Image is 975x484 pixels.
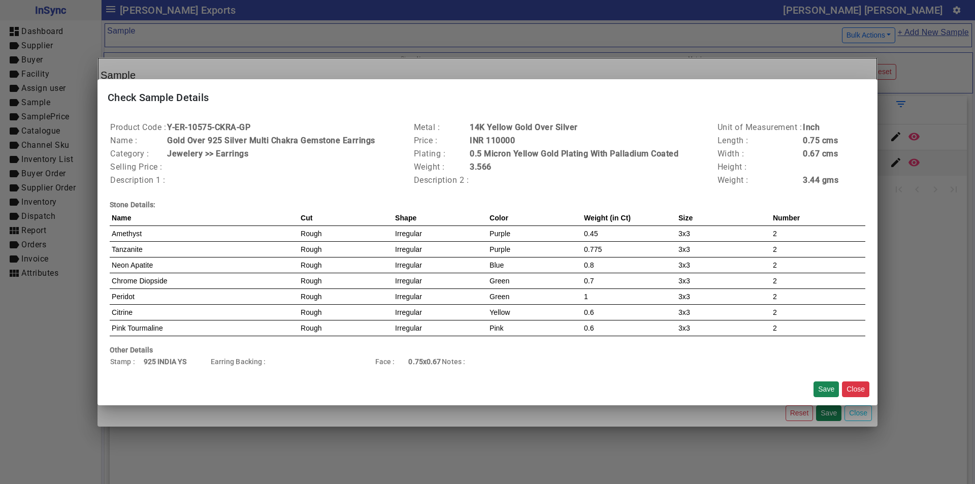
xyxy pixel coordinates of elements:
button: Save [814,381,839,397]
td: Price : [413,134,470,147]
b: 3.566 [470,162,492,172]
td: Green [487,273,582,288]
td: Weight : [413,160,470,174]
td: 2 [771,273,865,288]
td: 0.6 [582,304,676,320]
b: 0.75x0.67 [408,358,441,366]
td: 3x3 [676,225,771,241]
td: 3x3 [676,257,771,273]
td: Name : [110,134,167,147]
b: Stone Details: [110,201,155,209]
b: 3.44 gms [803,175,838,185]
b: Other Details [110,346,153,354]
td: Green [487,288,582,304]
td: 0.6 [582,320,676,336]
th: Shape [393,210,487,226]
td: Description 1 : [110,174,167,187]
td: Irregular [393,257,487,273]
td: Metal : [413,121,470,134]
td: Unit of Measurement : [717,121,803,134]
th: Color [487,210,582,226]
td: Weight : [717,174,803,187]
td: Earring Backing : [210,356,320,368]
mat-card-title: Check Sample Details [97,79,877,116]
td: Blue [487,257,582,273]
td: Purple [487,225,582,241]
b: Jewelery >> Earrings [167,149,248,158]
td: Length : [717,134,803,147]
td: Stamp : [110,356,143,368]
td: Irregular [393,288,487,304]
td: Irregular [393,304,487,320]
td: Plating : [413,147,470,160]
td: Product Code : [110,121,167,134]
td: Selling Price : [110,160,167,174]
td: 0.7 [582,273,676,288]
td: 3x3 [676,320,771,336]
td: 1 [582,288,676,304]
td: 0.8 [582,257,676,273]
th: Weight (in Ct) [582,210,676,226]
th: Number [771,210,865,226]
td: Face : [375,356,408,368]
b: INR 110000 [470,136,515,145]
td: 2 [771,241,865,257]
td: Chrome Diopside [110,273,299,288]
td: Peridot [110,288,299,304]
td: Description 2 : [413,174,470,187]
th: Size [676,210,771,226]
td: Citrine [110,304,299,320]
td: 3x3 [676,304,771,320]
td: Rough [299,225,393,241]
b: 0.75 cms [803,136,838,145]
td: Pink [487,320,582,336]
td: 3x3 [676,273,771,288]
td: Category : [110,147,167,160]
th: Cut [299,210,393,226]
th: Name [110,210,299,226]
b: 0.5 Micron Yellow Gold Plating With Palladium Coated [470,149,678,158]
td: Tanzanite [110,241,299,257]
button: Close [842,381,869,397]
td: Rough [299,257,393,273]
td: Purple [487,241,582,257]
td: Rough [299,320,393,336]
b: Y-ER-10575-CKRA-GP [167,122,250,132]
td: 2 [771,225,865,241]
td: 3x3 [676,288,771,304]
td: Irregular [393,225,487,241]
td: Rough [299,273,393,288]
td: 3x3 [676,241,771,257]
td: 0.775 [582,241,676,257]
td: Height : [717,160,803,174]
td: Notes : [441,356,475,368]
td: Irregular [393,241,487,257]
td: Amethyst [110,225,299,241]
td: 0.45 [582,225,676,241]
td: Rough [299,241,393,257]
td: Irregular [393,273,487,288]
td: Irregular [393,320,487,336]
b: 0.67 cms [803,149,838,158]
td: Width : [717,147,803,160]
td: 2 [771,320,865,336]
b: Gold Over 925 Silver Multi Chakra Gemstone Earrings [167,136,375,145]
td: 2 [771,288,865,304]
td: Pink Tourmaline [110,320,299,336]
b: 14K Yellow Gold Over Silver [470,122,578,132]
b: Inch [803,122,820,132]
td: Rough [299,304,393,320]
b: 925 INDIA YS [144,358,186,366]
td: 2 [771,304,865,320]
td: Rough [299,288,393,304]
td: Yellow [487,304,582,320]
td: Neon Apatite [110,257,299,273]
td: 2 [771,257,865,273]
